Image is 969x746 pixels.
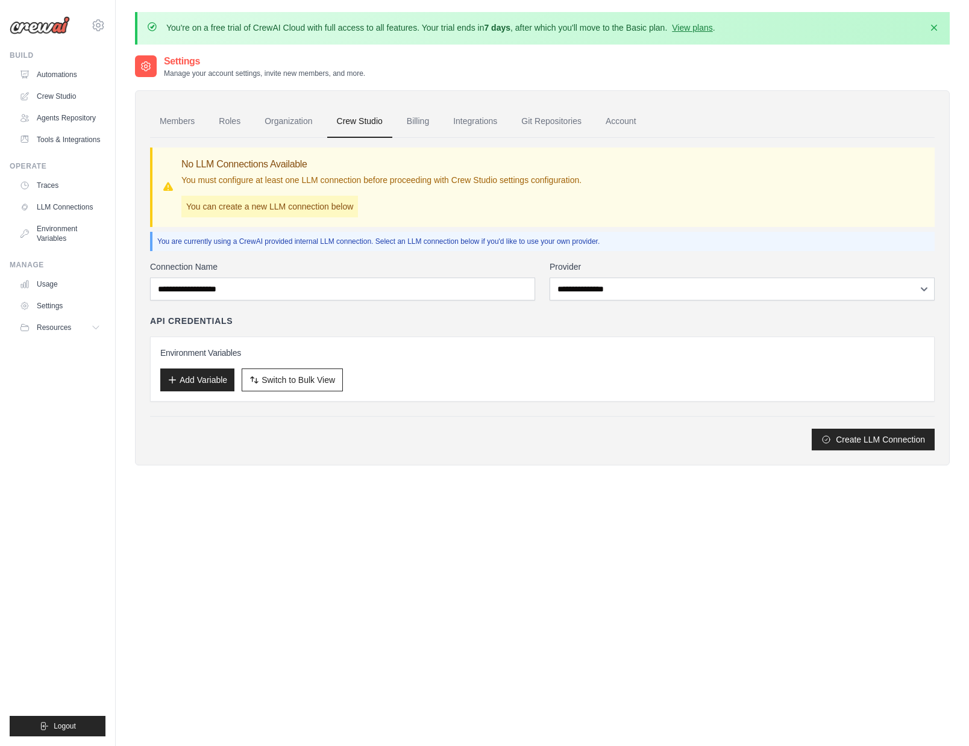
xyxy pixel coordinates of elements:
[157,237,930,246] p: You are currently using a CrewAI provided internal LLM connection. Select an LLM connection below...
[444,105,507,138] a: Integrations
[37,323,71,332] span: Resources
[54,721,76,731] span: Logout
[166,22,715,34] p: You're on a free trial of CrewAI Cloud with full access to all features. Your trial ends in , aft...
[164,69,365,78] p: Manage your account settings, invite new members, and more.
[10,51,105,60] div: Build
[596,105,646,138] a: Account
[14,296,105,315] a: Settings
[150,105,204,138] a: Members
[14,65,105,84] a: Automations
[150,261,535,273] label: Connection Name
[10,16,70,34] img: Logo
[672,23,712,33] a: View plans
[14,219,105,248] a: Environment Variables
[181,174,582,186] p: You must configure at least one LLM connection before proceeding with Crew Studio settings config...
[160,347,924,359] h3: Environment Variables
[150,315,233,327] h4: API Credentials
[397,105,439,138] a: Billing
[14,176,105,195] a: Traces
[181,196,358,217] p: You can create a new LLM connection below
[550,261,935,273] label: Provider
[512,105,591,138] a: Git Repositories
[14,87,105,106] a: Crew Studio
[255,105,322,138] a: Organization
[812,429,935,450] button: Create LLM Connection
[14,108,105,128] a: Agents Repository
[10,260,105,270] div: Manage
[14,197,105,217] a: LLM Connections
[327,105,392,138] a: Crew Studio
[262,374,335,386] span: Switch to Bulk View
[160,368,234,391] button: Add Variable
[164,54,365,69] h2: Settings
[10,716,105,736] button: Logout
[14,275,105,294] a: Usage
[14,130,105,149] a: Tools & Integrations
[10,161,105,171] div: Operate
[181,157,582,172] h3: No LLM Connections Available
[14,318,105,337] button: Resources
[242,368,343,391] button: Switch to Bulk View
[209,105,250,138] a: Roles
[484,23,510,33] strong: 7 days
